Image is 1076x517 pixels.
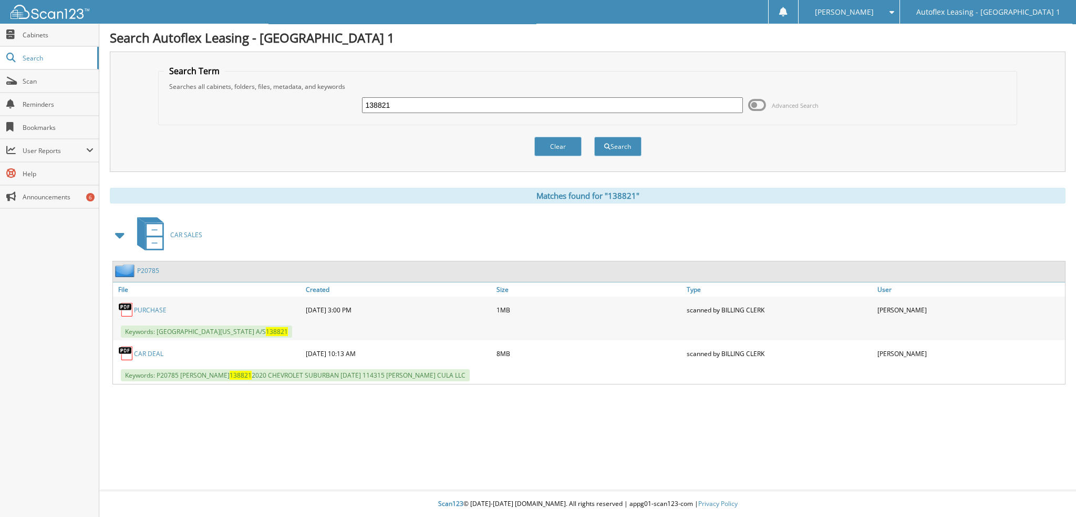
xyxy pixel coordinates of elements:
div: [PERSON_NAME] [875,299,1065,320]
span: Keywords: P20785 [PERSON_NAME] 2020 CHEVROLET SUBURBAN [DATE] 114315 [PERSON_NAME] CULA LLC [121,369,470,381]
a: CAR DEAL [134,349,163,358]
iframe: Chat Widget [1023,467,1076,517]
div: Searches all cabinets, folders, files, metadata, and keywords [164,82,1011,91]
span: CAR SALES [170,230,202,239]
a: Size [494,282,684,297]
a: PURCHASE [134,306,167,315]
a: User [875,282,1065,297]
div: 8MB [494,343,684,364]
span: Autoflex Leasing - [GEOGRAPHIC_DATA] 1 [916,9,1060,15]
span: 138821 [266,327,288,336]
legend: Search Term [164,65,225,77]
img: scan123-logo-white.svg [11,5,89,19]
div: [PERSON_NAME] [875,343,1065,364]
span: Cabinets [23,31,94,39]
span: Scan123 [438,499,463,508]
div: scanned by BILLING CLERK [684,299,874,320]
a: Privacy Policy [698,499,738,508]
span: Announcements [23,192,94,201]
a: Created [303,282,493,297]
button: Clear [534,137,582,156]
span: User Reports [23,146,86,155]
a: CAR SALES [131,214,202,256]
img: PDF.png [118,346,134,361]
div: [DATE] 10:13 AM [303,343,493,364]
div: [DATE] 3:00 PM [303,299,493,320]
span: Bookmarks [23,123,94,132]
div: 1MB [494,299,684,320]
a: Type [684,282,874,297]
span: Keywords: [GEOGRAPHIC_DATA][US_STATE] A/S [121,326,292,338]
span: Scan [23,77,94,86]
span: [PERSON_NAME] [815,9,874,15]
div: scanned by BILLING CLERK [684,343,874,364]
img: PDF.png [118,302,134,318]
span: 138821 [230,371,252,380]
span: Help [23,169,94,178]
span: Advanced Search [772,102,819,109]
img: folder2.png [115,264,137,277]
h1: Search Autoflex Leasing - [GEOGRAPHIC_DATA] 1 [110,29,1065,46]
a: File [113,282,303,297]
div: © [DATE]-[DATE] [DOMAIN_NAME]. All rights reserved | appg01-scan123-com | [99,491,1076,517]
button: Search [594,137,642,156]
div: Matches found for "138821" [110,188,1065,204]
span: Search [23,54,92,63]
div: 6 [86,193,95,201]
span: Reminders [23,100,94,109]
a: P20785 [137,266,159,275]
